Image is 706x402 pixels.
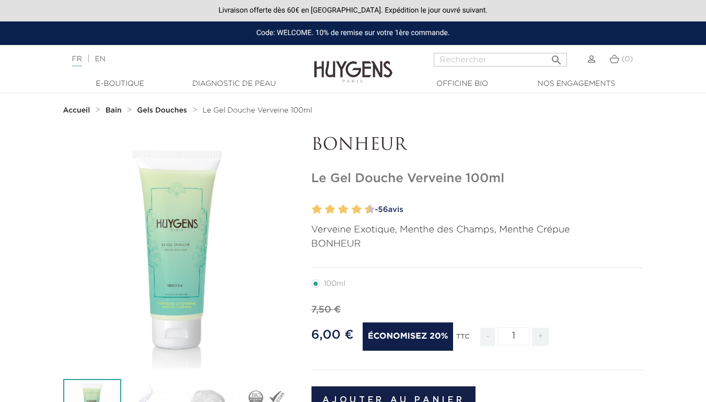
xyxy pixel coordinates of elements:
span: 56 [378,206,388,214]
a: Officine Bio [410,79,515,90]
div: TTC [456,326,470,354]
div: | [67,53,286,65]
span: Le Gel Douche Verveine 100ml [202,107,312,114]
label: 2 [314,202,322,217]
span: 6,00 € [311,329,354,341]
a: FR [72,55,82,66]
a: Nos engagements [524,79,629,90]
p: BONHEUR [311,136,643,155]
label: 5 [336,202,340,217]
a: E-Boutique [68,79,172,90]
label: 7 [349,202,353,217]
strong: Gels Douches [137,107,187,114]
input: Rechercher [434,53,567,66]
span: - [480,328,495,346]
p: BONHEUR [311,237,643,251]
label: 3 [323,202,327,217]
i:  [550,51,563,63]
a: Accueil [63,106,92,115]
a: Gels Douches [137,106,189,115]
input: Quantité [498,327,529,345]
strong: Accueil [63,107,90,114]
a: EN [95,55,105,63]
button:  [547,50,566,64]
label: 8 [354,202,362,217]
a: Diagnostic de peau [182,79,286,90]
label: 10 [367,202,375,217]
a: -56avis [372,202,643,218]
img: Huygens [314,44,392,84]
p: Verveine Exotique, Menthe des Champs, Menthe Crépue [311,223,643,237]
span: (0) [621,55,633,63]
label: 1 [310,202,314,217]
span: 7,50 € [311,305,341,315]
label: 6 [341,202,349,217]
label: 4 [327,202,335,217]
label: 9 [363,202,366,217]
span: + [532,328,549,346]
a: Bain [106,106,124,115]
h1: Le Gel Douche Verveine 100ml [311,171,643,186]
strong: Bain [106,107,122,114]
span: Économisez 20% [363,322,454,351]
a: Le Gel Douche Verveine 100ml [202,106,312,115]
label: 100ml [311,280,358,288]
